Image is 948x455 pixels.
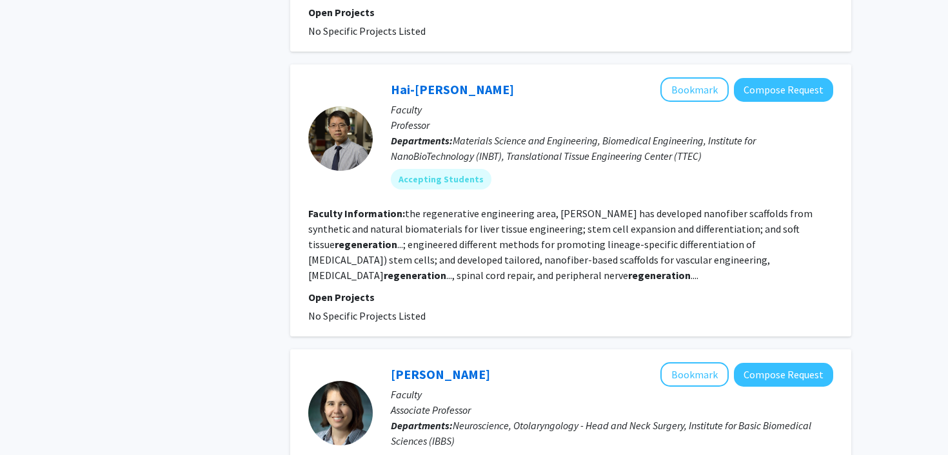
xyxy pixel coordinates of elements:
b: regeneration [628,269,691,282]
button: Compose Request to Angelika Doetzlhofer [734,363,833,387]
p: Open Projects [308,5,833,20]
span: Materials Science and Engineering, Biomedical Engineering, Institute for NanoBioTechnology (INBT)... [391,134,756,162]
span: Neuroscience, Otolaryngology - Head and Neck Surgery, Institute for Basic Biomedical Sciences (IBBS) [391,419,811,447]
p: Faculty [391,387,833,402]
a: [PERSON_NAME] [391,366,490,382]
p: Open Projects [308,289,833,305]
a: Hai-[PERSON_NAME] [391,81,514,97]
b: Departments: [391,419,453,432]
iframe: Chat [10,397,55,445]
b: Faculty Information: [308,207,405,220]
button: Compose Request to Hai-Quan Mao [734,78,833,102]
button: Add Angelika Doetzlhofer to Bookmarks [660,362,729,387]
p: Professor [391,117,833,133]
b: regeneration [384,269,446,282]
fg-read-more: the regenerative engineering area, [PERSON_NAME] has developed nanofiber scaffolds from synthetic... [308,207,813,282]
mat-chip: Accepting Students [391,169,491,189]
b: Departments: [391,134,453,147]
b: regeneration [335,238,397,251]
span: No Specific Projects Listed [308,309,426,322]
p: Associate Professor [391,402,833,418]
p: Faculty [391,102,833,117]
button: Add Hai-Quan Mao to Bookmarks [660,77,729,102]
span: No Specific Projects Listed [308,24,426,37]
